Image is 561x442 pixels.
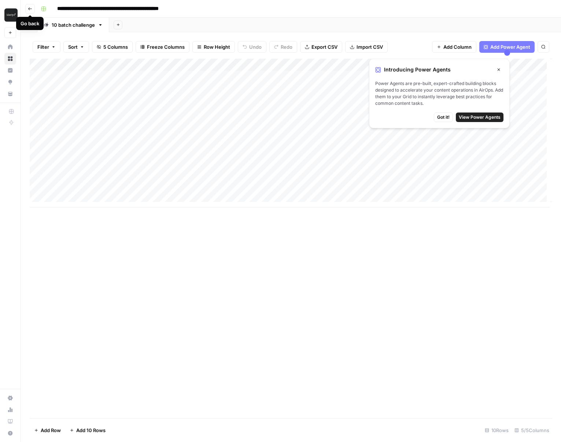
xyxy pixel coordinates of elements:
button: Row Height [192,41,235,53]
button: Add 10 Rows [65,424,110,436]
a: Learning Hub [4,416,16,427]
a: Settings [4,392,16,404]
button: Add Column [432,41,476,53]
button: 5 Columns [92,41,133,53]
button: View Power Agents [456,113,503,122]
div: 10 Rows [482,424,512,436]
button: Workspace: Klaviyo [4,6,16,24]
span: Undo [249,43,262,51]
span: Got it! [437,114,450,121]
button: Add Power Agent [479,41,535,53]
span: Add Row [41,427,61,434]
button: Filter [33,41,60,53]
button: Got it! [434,113,453,122]
button: Import CSV [345,41,388,53]
a: Usage [4,404,16,416]
button: Sort [63,41,89,53]
button: Export CSV [300,41,342,53]
button: Undo [238,41,266,53]
div: Go back [21,20,39,27]
span: Export CSV [311,43,337,51]
span: Import CSV [357,43,383,51]
img: Klaviyo Logo [4,8,18,22]
a: Insights [4,65,16,76]
div: 10 batch challenge [52,21,95,29]
span: Sort [68,43,78,51]
span: Add Column [443,43,472,51]
button: Redo [269,41,297,53]
button: Help + Support [4,427,16,439]
a: Home [4,41,16,53]
span: Freeze Columns [147,43,185,51]
a: 10 batch challenge [37,18,109,32]
span: View Power Agents [459,114,501,121]
span: Row Height [204,43,230,51]
span: Redo [281,43,292,51]
span: Filter [37,43,49,51]
span: Add Power Agent [490,43,530,51]
a: Opportunities [4,76,16,88]
span: Power Agents are pre-built, expert-crafted building blocks designed to accelerate your content op... [375,80,503,107]
span: 5 Columns [103,43,128,51]
button: Freeze Columns [136,41,189,53]
a: Browse [4,53,16,65]
div: 5/5 Columns [512,424,552,436]
button: Add Row [30,424,65,436]
div: Introducing Power Agents [375,65,503,74]
a: Your Data [4,88,16,100]
span: Add 10 Rows [76,427,106,434]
